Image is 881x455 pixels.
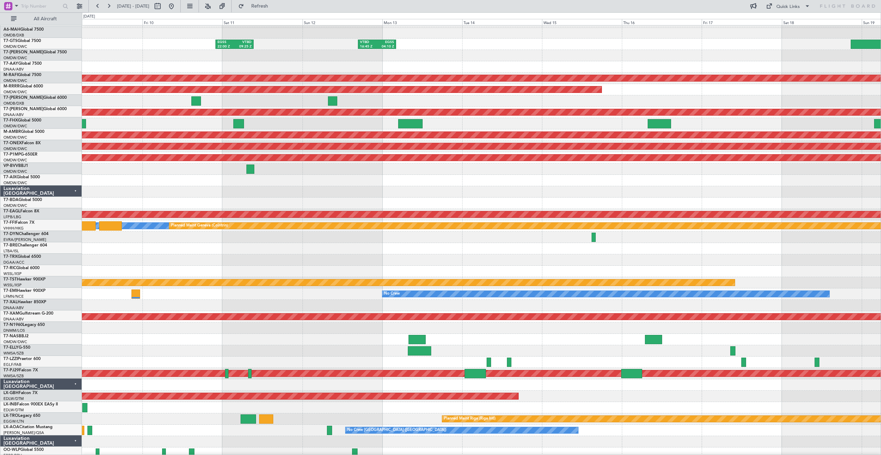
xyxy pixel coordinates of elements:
button: All Aircraft [8,13,75,24]
div: No Crew [384,289,400,299]
div: 04:10 Z [377,44,394,49]
a: OMDW/DWC [3,169,27,174]
a: OMDW/DWC [3,339,27,345]
a: EVRA/[PERSON_NAME] [3,237,46,242]
span: T7-N1960 [3,323,23,327]
span: T7-GTS [3,39,18,43]
a: A6-MAHGlobal 7500 [3,28,44,32]
div: EGSS [217,40,234,45]
span: A6-MAH [3,28,20,32]
a: LX-TROLegacy 650 [3,414,40,418]
a: T7-P1MPG-650ER [3,152,38,157]
span: T7-ELLY [3,346,19,350]
button: Refresh [235,1,276,12]
a: OMDW/DWC [3,180,27,186]
span: T7-FFI [3,221,15,225]
div: Planned Maint Riga (Riga Intl) [444,414,496,424]
a: LFPB/LBG [3,214,21,220]
span: T7-TRX [3,255,18,259]
a: M-AMBRGlobal 5000 [3,130,44,134]
a: T7-BREChallenger 604 [3,243,47,247]
a: [PERSON_NAME]/QSA [3,430,44,435]
a: WSSL/XSP [3,271,22,276]
a: T7-[PERSON_NAME]Global 6000 [3,96,67,100]
div: Fri 10 [142,19,222,25]
a: M-RAFIGlobal 7500 [3,73,41,77]
div: Sun 12 [302,19,382,25]
a: LX-INBFalcon 900EX EASy II [3,402,58,406]
a: T7-AAYGlobal 7500 [3,62,42,66]
button: Quick Links [763,1,814,12]
a: T7-[PERSON_NAME]Global 7500 [3,50,67,54]
span: T7-[PERSON_NAME] [3,96,43,100]
a: DNMM/LOS [3,328,25,333]
a: T7-FFIFalcon 7X [3,221,34,225]
a: T7-NASBBJ2 [3,334,29,338]
div: Quick Links [776,3,800,10]
a: DGAA/ACC [3,260,24,265]
span: LX-TRO [3,414,18,418]
a: OMDW/DWC [3,55,27,61]
div: [DATE] [83,14,95,20]
span: T7-EMI [3,289,17,293]
a: WSSL/XSP [3,283,22,288]
span: T7-BDA [3,198,19,202]
span: Refresh [245,4,274,9]
a: T7-LZZIPraetor 600 [3,357,41,361]
a: EGLF/FAB [3,362,21,367]
a: OMDB/DXB [3,33,24,38]
a: T7-ONEXFalcon 8X [3,141,41,145]
input: Trip Number [21,1,61,11]
a: T7-XALHawker 850XP [3,300,46,304]
a: OMDW/DWC [3,124,27,129]
span: All Aircraft [18,17,73,21]
span: T7-AAY [3,62,18,66]
a: T7-AIXGlobal 5000 [3,175,40,179]
span: LX-INB [3,402,17,406]
div: Fri 17 [702,19,782,25]
a: EDLW/DTM [3,396,24,401]
span: T7-FHX [3,118,18,123]
a: WMSA/SZB [3,373,24,379]
a: OMDW/DWC [3,78,27,83]
a: T7-N1960Legacy 650 [3,323,45,327]
span: T7-XAL [3,300,18,304]
a: T7-GTSGlobal 7500 [3,39,41,43]
a: T7-DYNChallenger 604 [3,232,49,236]
a: T7-TRXGlobal 6500 [3,255,41,259]
a: T7-RICGlobal 6000 [3,266,40,270]
div: VTBD [360,40,377,45]
a: DNAA/ABV [3,112,24,117]
a: T7-PJ29Falcon 7X [3,368,38,372]
span: T7-XAM [3,311,19,316]
a: OMDW/DWC [3,135,27,140]
a: DNAA/ABV [3,317,24,322]
div: Thu 16 [622,19,702,25]
div: 09:25 Z [235,44,252,49]
span: M-RAFI [3,73,18,77]
div: Planned Maint Geneva (Cointrin) [171,221,228,231]
a: VP-BVVBBJ1 [3,164,28,168]
div: Tue 14 [462,19,542,25]
a: DNAA/ABV [3,305,24,310]
a: T7-XAMGulfstream G-200 [3,311,53,316]
a: T7-EMIHawker 900XP [3,289,45,293]
span: [DATE] - [DATE] [117,3,149,9]
span: T7-EAGL [3,209,20,213]
a: EGGW/LTN [3,419,24,424]
span: OO-WLP [3,448,20,452]
div: EGSS [377,40,394,45]
span: M-RRRR [3,84,20,88]
span: T7-P1MP [3,152,21,157]
div: Thu 9 [63,19,142,25]
a: OO-WLPGlobal 5500 [3,448,44,452]
a: T7-BDAGlobal 5000 [3,198,42,202]
a: T7-EAGLFalcon 8X [3,209,39,213]
a: T7-FHXGlobal 5000 [3,118,41,123]
div: No Crew [GEOGRAPHIC_DATA] ([GEOGRAPHIC_DATA]) [347,425,446,435]
a: OMDW/DWC [3,158,27,163]
span: M-AMBR [3,130,21,134]
span: T7-NAS [3,334,19,338]
span: T7-ONEX [3,141,22,145]
span: T7-AIX [3,175,17,179]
